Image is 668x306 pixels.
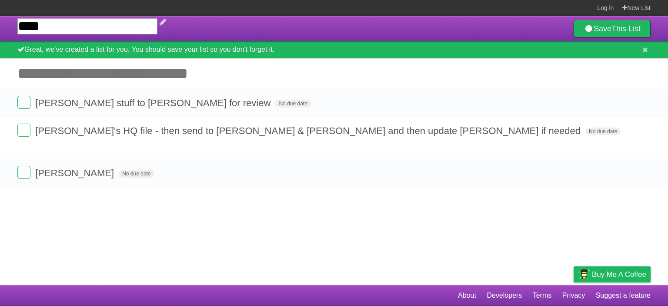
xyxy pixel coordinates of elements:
[578,267,590,282] img: Buy me a coffee
[611,24,641,33] b: This List
[275,100,311,108] span: No due date
[17,96,30,109] label: Done
[592,267,646,282] span: Buy me a coffee
[574,266,651,282] a: Buy me a coffee
[458,287,476,304] a: About
[17,124,30,137] label: Done
[596,287,651,304] a: Suggest a feature
[533,287,552,304] a: Terms
[17,166,30,179] label: Done
[35,98,273,108] span: [PERSON_NAME] stuff to [PERSON_NAME] for review
[562,287,585,304] a: Privacy
[119,170,154,178] span: No due date
[574,20,651,37] a: SaveThis List
[585,128,621,135] span: No due date
[487,287,522,304] a: Developers
[35,125,583,136] span: [PERSON_NAME]'s HQ file - then send to [PERSON_NAME] & [PERSON_NAME] and then update [PERSON_NAME...
[35,168,116,178] span: [PERSON_NAME]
